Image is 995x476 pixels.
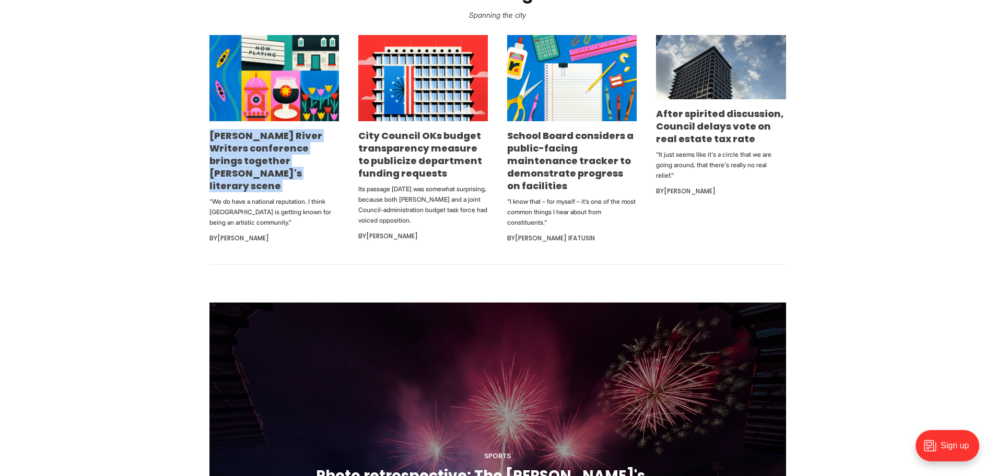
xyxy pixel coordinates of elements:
div: By [358,230,488,242]
a: After spirited discussion, Council delays vote on real estate tax rate [656,107,784,145]
img: After spirited discussion, Council delays vote on real estate tax rate [656,35,786,99]
img: School Board considers a public-facing maintenance tracker to demonstrate progress on facilities [507,35,637,121]
p: "I know that – for myself – it’s one of the most common things I hear about from constituents." [507,196,637,228]
a: [PERSON_NAME] [664,187,716,195]
a: School Board considers a public-facing maintenance tracker to demonstrate progress on facilities [507,129,634,192]
a: Sports [484,451,511,461]
img: City Council OKs budget transparency measure to publicize department funding requests [358,35,488,121]
a: [PERSON_NAME] Ifatusin [515,234,595,242]
div: By [209,232,339,245]
div: By [656,185,786,198]
img: James River Writers conference brings together Richmond's literary scene [209,35,339,121]
a: City Council OKs budget transparency measure to publicize department funding requests [358,129,482,180]
p: "It just seems like it's a circle that we are going around, that there's really no real relief." [656,149,786,181]
p: Spanning the city [17,8,978,22]
p: Its passage [DATE] was somewhat surprising, because both [PERSON_NAME] and a joint Council-admini... [358,184,488,226]
a: [PERSON_NAME] [366,231,418,240]
p: “We do have a national reputation. I think [GEOGRAPHIC_DATA] is getting known for being an artist... [209,196,339,228]
iframe: portal-trigger [907,425,995,476]
a: [PERSON_NAME] River Writers conference brings together [PERSON_NAME]'s literary scene [209,129,322,192]
div: By [507,232,637,245]
a: [PERSON_NAME] [217,234,269,242]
